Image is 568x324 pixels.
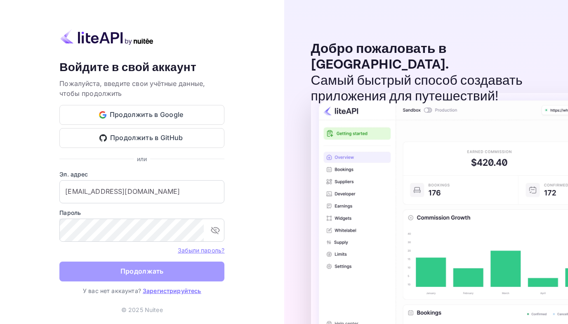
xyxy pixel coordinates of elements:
[143,287,201,294] a: Зарегистрируйтесь
[311,40,449,73] ya-tr-span: Добро пожаловать в [GEOGRAPHIC_DATA].
[121,306,163,313] ya-tr-span: © 2025 Nuitee
[311,72,523,105] ya-tr-span: Самый быстрый способ создавать приложения для путешествий!
[59,262,224,281] button: Продолжать
[59,60,196,75] ya-tr-span: Войдите в свой аккаунт
[59,105,224,125] button: Продолжить в Google
[59,29,154,45] img: liteapi
[59,128,224,148] button: Продолжить в GitHub
[59,209,81,216] ya-tr-span: Пароль
[83,287,141,294] ya-tr-span: У вас нет аккаунта?
[110,109,184,120] ya-tr-span: Продолжить в Google
[110,132,183,143] ya-tr-span: Продолжить в GitHub
[178,247,224,254] ya-tr-span: Забыли пароль?
[207,222,224,238] button: переключить видимость пароля
[59,79,205,98] ya-tr-span: Пожалуйста, введите свои учётные данные, чтобы продолжить
[178,246,224,254] a: Забыли пароль?
[137,155,147,162] ya-tr-span: или
[59,180,224,203] input: Введите свой адрес электронной почты
[59,171,88,178] ya-tr-span: Эл. адрес
[120,266,164,277] ya-tr-span: Продолжать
